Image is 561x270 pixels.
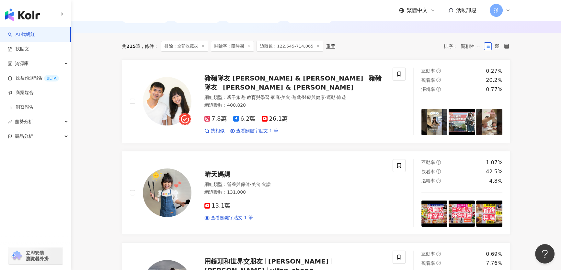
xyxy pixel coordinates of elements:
[336,95,337,100] span: ·
[204,74,382,91] span: 豬豬隊友
[211,215,253,221] span: 查看關鍵字貼文 1 筆
[486,260,502,267] div: 7.76%
[301,95,302,100] span: ·
[161,41,208,52] span: 排除：全部收藏夾
[8,31,35,38] a: searchAI 找網紅
[245,95,246,100] span: ·
[251,182,260,187] span: 美食
[204,74,363,82] span: 豬豬隊友 [PERSON_NAME] & [PERSON_NAME]
[122,59,510,143] a: KOL Avatar豬豬隊友 [PERSON_NAME] & [PERSON_NAME]豬豬隊友[PERSON_NAME] & [PERSON_NAME]網紅類型：親子旅遊·教育與學習·家庭·美...
[436,87,441,92] span: question-circle
[436,78,441,82] span: question-circle
[227,95,245,100] span: 親子旅遊
[280,95,281,100] span: ·
[421,251,435,256] span: 互動率
[436,169,441,174] span: question-circle
[486,168,502,175] div: 42.5%
[486,159,502,166] div: 1.07%
[489,178,502,185] div: 4.8%
[281,95,290,100] span: 美食
[337,95,346,100] span: 旅遊
[486,86,502,93] div: 0.77%
[326,44,335,49] div: 重置
[211,41,254,52] span: 關鍵字：限時團
[326,95,336,100] span: 運動
[262,115,288,122] span: 26.1萬
[449,109,475,135] img: post-image
[204,189,385,196] div: 總追蹤數 ： 131,000
[8,104,34,111] a: 洞察報告
[421,78,435,83] span: 觀看率
[476,109,502,135] img: post-image
[456,7,477,13] span: 活動訊息
[421,160,435,165] span: 互動率
[15,114,33,129] span: 趨勢分析
[204,115,227,122] span: 7.8萬
[268,257,328,265] span: [PERSON_NAME]
[421,87,435,92] span: 漲粉率
[211,128,224,134] span: 找相似
[230,128,278,134] a: 查看關鍵字貼文 1 筆
[436,261,441,265] span: question-circle
[271,95,280,100] span: 家庭
[10,251,23,261] img: chrome extension
[292,95,301,100] span: 遊戲
[204,94,385,101] div: 網紅類型 ：
[436,160,441,165] span: question-circle
[436,252,441,256] span: question-circle
[233,115,256,122] span: 6.2萬
[126,44,136,49] span: 215
[204,170,230,178] span: 晴天媽媽
[302,95,325,100] span: 醫療與健康
[436,69,441,73] span: question-circle
[204,128,224,134] a: 找相似
[461,41,480,51] span: 關聯性
[204,257,263,265] span: 用鏡頭和世界交朋友
[8,75,59,81] a: 效益預測報告BETA
[421,68,435,73] span: 互動率
[227,182,250,187] span: 營養與保健
[204,202,230,209] span: 13.1萬
[262,182,271,187] span: 食譜
[246,95,269,100] span: 教育與學習
[494,7,498,14] span: 孫
[449,200,475,227] img: post-image
[140,44,158,49] span: 條件 ：
[204,215,253,221] a: 查看關鍵字貼文 1 筆
[421,109,448,135] img: post-image
[15,129,33,144] span: 競品分析
[15,56,29,71] span: 資源庫
[325,95,326,100] span: ·
[476,200,502,227] img: post-image
[421,200,448,227] img: post-image
[8,247,63,265] a: chrome extension立即安裝 瀏覽器外掛
[257,41,323,52] span: 追蹤數：122,545-714,065
[204,181,385,188] div: 網紅類型 ：
[421,169,435,174] span: 觀看率
[236,128,278,134] span: 查看關鍵字貼文 1 筆
[250,182,251,187] span: ·
[260,182,261,187] span: ·
[269,95,270,100] span: ·
[444,41,484,51] div: 排序：
[122,151,510,235] a: KOL Avatar晴天媽媽網紅類型：營養與保健·美食·食譜總追蹤數：131,00013.1萬查看關鍵字貼文 1 筆互動率question-circle1.07%觀看率question-circ...
[8,46,29,52] a: 找貼文
[143,77,191,125] img: KOL Avatar
[421,178,435,183] span: 漲粉率
[535,244,555,264] iframe: Help Scout Beacon - Open
[436,178,441,183] span: question-circle
[26,250,49,262] span: 立即安裝 瀏覽器外掛
[122,44,140,49] div: 共 筆
[5,8,40,21] img: logo
[8,120,12,124] span: rise
[290,95,292,100] span: ·
[204,102,385,109] div: 總追蹤數 ： 400,820
[407,7,428,14] span: 繁體中文
[486,251,502,258] div: 0.69%
[143,168,191,217] img: KOL Avatar
[486,68,502,75] div: 0.27%
[8,90,34,96] a: 商案媒合
[421,261,435,266] span: 觀看率
[223,83,353,91] span: [PERSON_NAME] & [PERSON_NAME]
[486,77,502,84] div: 20.2%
